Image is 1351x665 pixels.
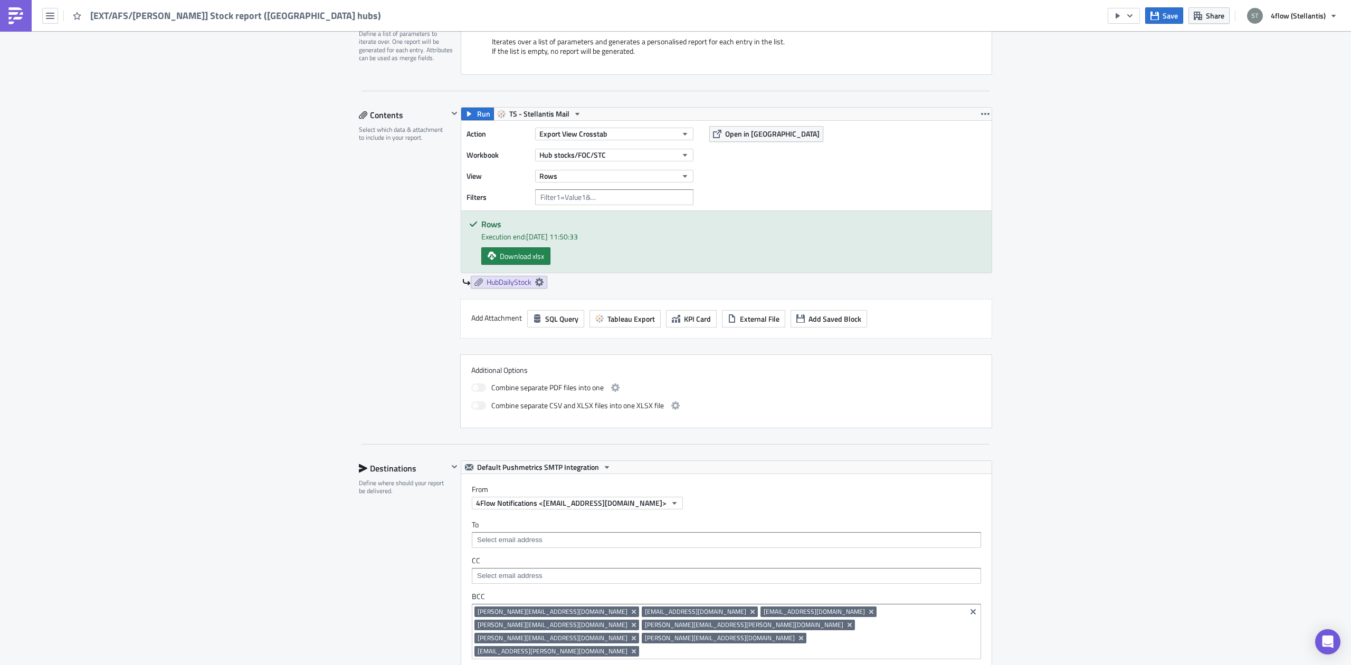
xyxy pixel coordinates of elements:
button: Hub stocks/FOC/STC [535,149,693,161]
button: Remove Tag [867,606,877,617]
button: Remove Tag [748,606,758,617]
span: [PERSON_NAME][EMAIL_ADDRESS][DOMAIN_NAME] [478,634,627,642]
p: Best regards [PERSON_NAME] [4,39,504,56]
label: Add Attachment [471,310,522,326]
span: Combine separate PDF files into one [491,381,604,394]
span: External File [740,313,779,324]
button: Export View Crosstab [535,128,693,140]
span: Run [477,108,490,120]
span: [PERSON_NAME][EMAIL_ADDRESS][DOMAIN_NAME] [478,621,627,629]
span: Download xlsx [500,250,544,262]
span: [PERSON_NAME][EMAIL_ADDRESS][DOMAIN_NAME] [478,608,627,616]
input: Select em ail add ress [474,535,977,545]
button: Remove Tag [630,606,639,617]
label: Additional Options [471,365,981,375]
button: Remove Tag [630,633,639,643]
label: From [472,485,992,494]
span: SQL Query [545,313,578,324]
img: Avatar [1246,7,1264,25]
span: Add Saved Block [808,313,861,324]
button: Default Pushmetrics SMTP Integration [461,461,615,474]
button: Add Saved Block [791,310,867,327]
span: Rows [539,170,557,181]
button: 4flow (Stellantis) [1241,4,1343,27]
span: Tableau Export [607,313,655,324]
span: 4flow (Stellantis) [1271,10,1326,21]
span: [EMAIL_ADDRESS][DOMAIN_NAME] [764,608,865,616]
span: Hub stocks/FOC/STC [539,149,606,160]
input: Select em ail add ress [474,571,977,581]
label: View [467,168,530,184]
div: Select which data & attachment to include in your report. [359,126,448,142]
a: Download xlsx [481,247,550,265]
button: 4Flow Notifications <[EMAIL_ADDRESS][DOMAIN_NAME]> [472,497,683,509]
label: BCC [472,592,981,601]
body: Rich Text Area. Press ALT-0 for help. [4,4,504,56]
span: Default Pushmetrics SMTP Integration [477,461,599,474]
button: Clear selected items [967,605,979,618]
button: KPI Card [666,310,717,327]
label: Action [467,126,530,142]
button: Remove Tag [630,646,639,657]
p: Please find attached [DATE] stocks per hubs and per container type. [4,16,504,24]
input: Filter1=Value1&... [535,189,693,205]
img: PushMetrics [7,7,24,24]
button: Remove Tag [797,633,806,643]
div: Open Intercom Messenger [1315,629,1340,654]
label: To [472,520,981,529]
button: Tableau Export [589,310,661,327]
button: External File [722,310,785,327]
span: Open in [GEOGRAPHIC_DATA] [725,128,820,139]
span: Export View Crosstab [539,128,607,139]
span: KPI Card [684,313,711,324]
div: Contents [359,107,448,123]
span: [EXT/AFS/[PERSON_NAME]] Stock report ([GEOGRAPHIC_DATA] hubs) [90,9,382,22]
span: [PERSON_NAME][EMAIL_ADDRESS][DOMAIN_NAME] [645,634,795,642]
button: Hide content [448,107,461,120]
label: CC [472,556,981,565]
h5: Rows [481,220,984,228]
p: Dear all, [4,4,504,13]
span: Save [1163,10,1178,21]
button: Rows [535,170,693,182]
button: Save [1145,7,1183,24]
span: Share [1206,10,1224,21]
button: Open in [GEOGRAPHIC_DATA] [709,126,823,142]
span: HubDailyStock [487,277,531,287]
span: [EMAIL_ADDRESS][PERSON_NAME][DOMAIN_NAME] [478,647,627,656]
span: 4Flow Notifications <[EMAIL_ADDRESS][DOMAIN_NAME]> [476,497,667,508]
button: Hide content [448,460,461,473]
div: Define where should your report be delivered. [359,479,448,495]
button: Run [461,108,494,120]
div: Destinations [359,460,448,476]
span: TS - Stellantis Mail [509,108,569,120]
label: Filters [467,189,530,205]
button: Share [1188,7,1230,24]
div: Define a list of parameters to iterate over. One report will be generated for each entry. Attribu... [359,30,454,62]
button: Remove Tag [845,620,855,630]
span: Combine separate CSV and XLSX files into one XLSX file [491,399,664,412]
button: TS - Stellantis Mail [493,108,585,120]
div: Execution end: [DATE] 11:50:33 [481,231,984,242]
button: SQL Query [527,310,584,327]
label: Workbook [467,147,530,163]
p: Note that this is only an extract of the daily stock and is still subject to change as movements/... [4,27,504,36]
a: HubDailyStock [471,276,547,288]
button: Remove Tag [630,620,639,630]
span: [EMAIL_ADDRESS][DOMAIN_NAME] [645,608,746,616]
div: Iterates over a list of parameters and generates a personalised report for each entry in the list... [472,37,981,64]
span: [PERSON_NAME][EMAIL_ADDRESS][PERSON_NAME][DOMAIN_NAME] [645,621,843,629]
